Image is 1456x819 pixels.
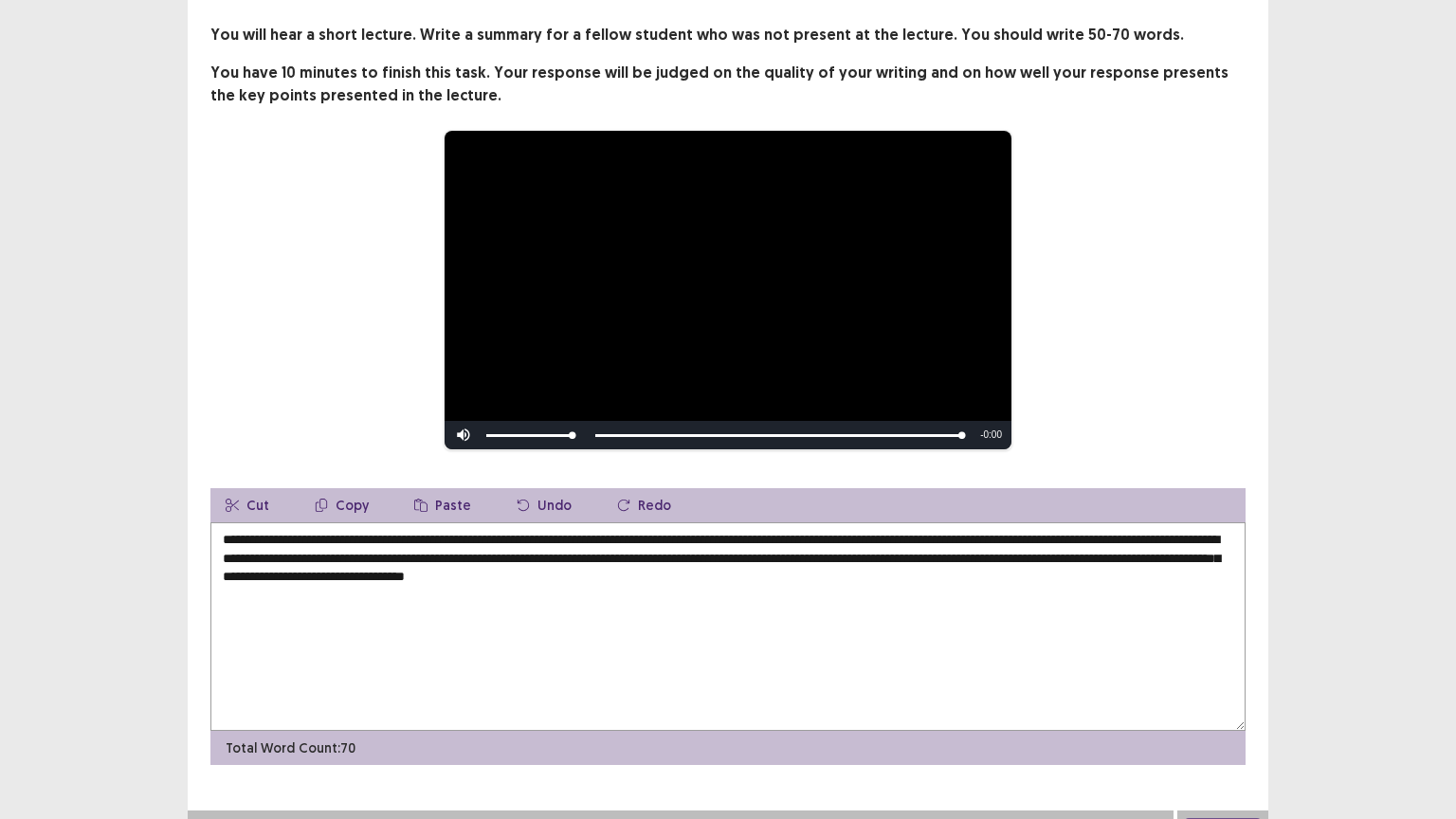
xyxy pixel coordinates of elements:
button: Mute [445,421,482,449]
button: Undo [501,488,587,522]
p: You have 10 minutes to finish this task. Your response will be judged on the quality of your writ... [210,62,1246,107]
span: - [980,429,983,440]
p: You will hear a short lecture. Write a summary for a fellow student who was not present at the le... [210,24,1246,46]
button: Paste [399,488,486,522]
div: Video Player [445,131,1011,449]
p: Total Word Count: 70 [226,738,355,758]
button: Redo [602,488,686,522]
button: Cut [210,488,284,522]
span: 0:00 [984,429,1002,440]
div: Volume Level [486,434,573,437]
button: Copy [300,488,384,522]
